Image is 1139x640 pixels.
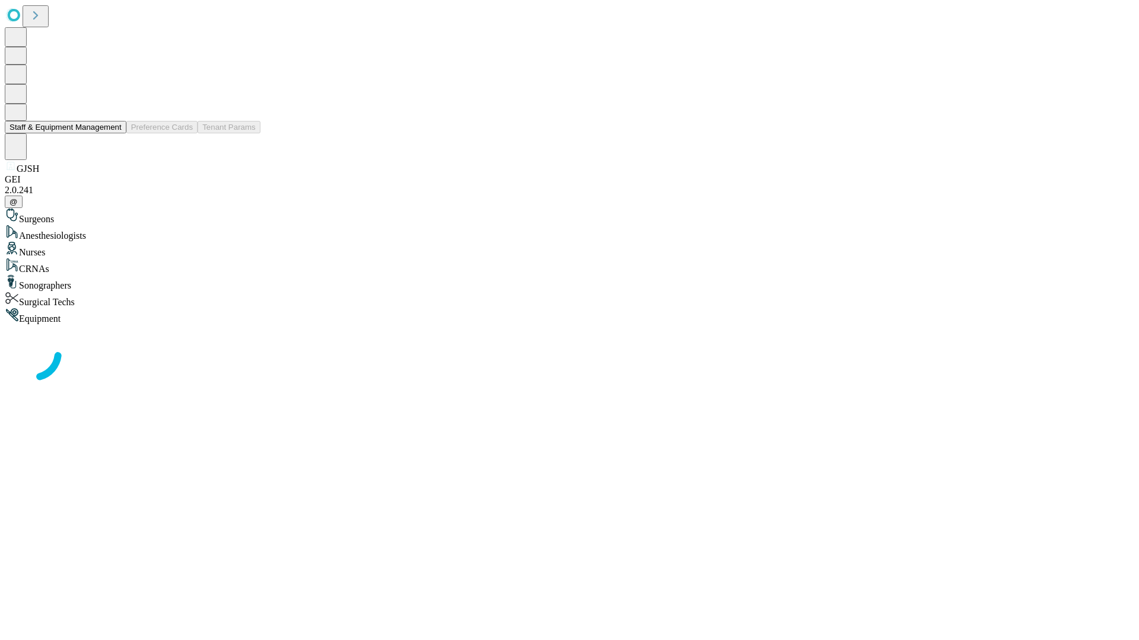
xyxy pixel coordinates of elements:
[126,121,198,133] button: Preference Cards
[5,185,1134,196] div: 2.0.241
[5,241,1134,258] div: Nurses
[5,274,1134,291] div: Sonographers
[5,225,1134,241] div: Anesthesiologists
[5,121,126,133] button: Staff & Equipment Management
[17,164,39,174] span: GJSH
[5,208,1134,225] div: Surgeons
[5,291,1134,308] div: Surgical Techs
[198,121,260,133] button: Tenant Params
[5,174,1134,185] div: GEI
[5,258,1134,274] div: CRNAs
[9,197,18,206] span: @
[5,308,1134,324] div: Equipment
[5,196,23,208] button: @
